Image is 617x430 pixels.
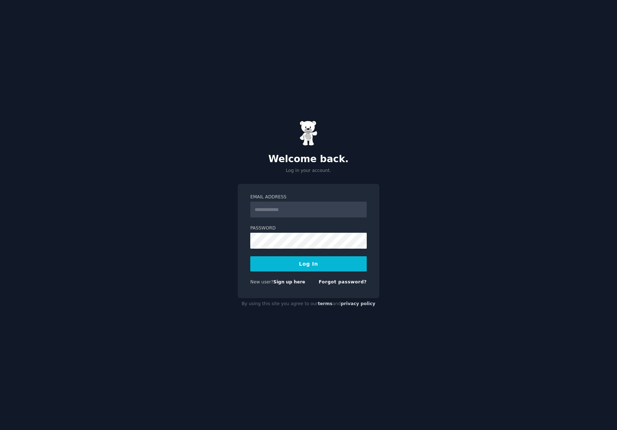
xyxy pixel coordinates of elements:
[319,279,367,284] a: Forgot password?
[238,298,379,310] div: By using this site you agree to our and
[250,225,367,232] label: Password
[238,168,379,174] p: Log in your account.
[238,153,379,165] h2: Welcome back.
[250,256,367,271] button: Log In
[299,121,318,146] img: Gummy Bear
[250,279,273,284] span: New user?
[318,301,332,306] a: terms
[273,279,305,284] a: Sign up here
[250,194,367,201] label: Email Address
[341,301,375,306] a: privacy policy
